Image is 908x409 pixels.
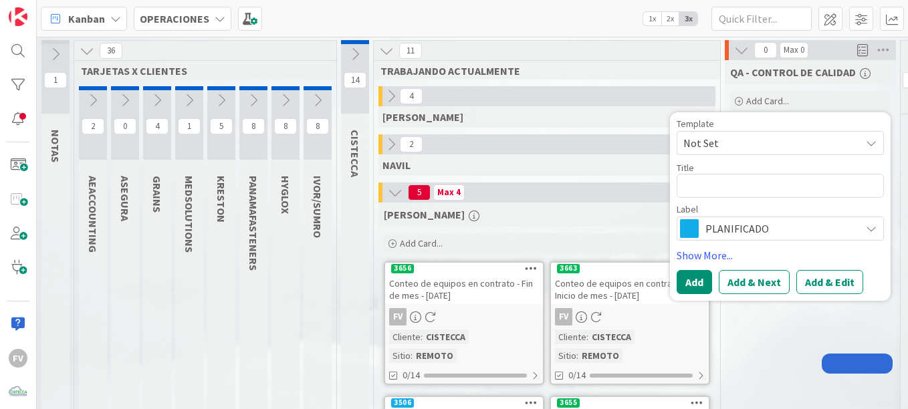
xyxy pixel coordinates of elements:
[348,130,362,177] span: CISTECCA
[586,329,588,344] span: :
[384,261,544,385] a: 3656Conteo de equipos en contrato - Fin de mes - [DATE]FVCliente:CISTECCASitio:REMOTO0/14
[389,308,407,325] div: FV
[114,118,136,134] span: 0
[385,275,543,304] div: Conteo de equipos en contrato - Fin de mes - [DATE]
[719,270,790,294] button: Add & Next
[100,43,122,59] span: 36
[754,42,777,58] span: 0
[555,329,586,344] div: Cliente
[677,119,714,128] span: Template
[400,136,423,152] span: 2
[576,348,578,363] span: :
[382,110,463,124] span: GABRIEL
[344,72,366,88] span: 14
[306,118,329,134] span: 8
[421,329,423,344] span: :
[677,270,712,294] button: Add
[399,43,422,59] span: 11
[400,88,423,104] span: 4
[215,176,228,223] span: KRESTON
[389,348,411,363] div: Sitio
[796,270,863,294] button: Add & Edit
[81,64,320,78] span: TARJETAS X CLIENTES
[413,348,457,363] div: REMOTO
[391,398,414,408] div: 3506
[551,263,709,275] div: 3663
[730,65,856,79] span: QA - CONTROL DE CALIDAD
[9,383,27,402] img: avatar
[178,118,201,134] span: 1
[784,47,804,53] div: Max 0
[150,176,164,213] span: GRAINS
[9,7,27,26] img: Visit kanbanzone.com
[746,95,789,107] span: Add Card...
[380,64,703,78] span: TRABAJANDO ACTUALMENTE
[140,12,209,25] b: OPERACIONES
[677,247,884,263] a: Show More...
[550,261,710,385] a: 3663Conteo de equipos en contrato - Inicio de mes - [DATE]FVCliente:CISTECCASitio:REMOTO0/14
[588,329,635,344] div: CISTECCA
[437,189,461,196] div: Max 4
[557,264,580,273] div: 3663
[385,263,543,275] div: 3656
[82,118,104,134] span: 2
[661,12,679,25] span: 2x
[183,176,196,253] span: MEDSOLUTIONS
[679,12,697,25] span: 3x
[677,204,698,214] span: Label
[551,308,709,325] div: FV
[403,368,420,382] span: 0/14
[411,348,413,363] span: :
[408,184,431,200] span: 5
[86,176,100,253] span: AEACCOUNTING
[711,7,812,31] input: Quick Filter...
[677,162,694,174] label: Title
[578,348,622,363] div: REMOTO
[389,329,421,344] div: Cliente
[279,176,292,214] span: HYGLOX
[555,348,576,363] div: Sitio
[551,275,709,304] div: Conteo de equipos en contrato - Inicio de mes - [DATE]
[643,12,661,25] span: 1x
[551,397,709,409] div: 3655
[9,349,27,368] div: FV
[391,264,414,273] div: 3656
[382,158,411,172] span: NAVIL
[385,263,543,304] div: 3656Conteo de equipos en contrato - Fin de mes - [DATE]
[385,308,543,325] div: FV
[44,72,67,88] span: 1
[400,237,443,249] span: Add Card...
[274,118,297,134] span: 8
[385,397,543,409] div: 3506
[49,130,62,162] span: NOTAS
[118,176,132,221] span: ASEGURA
[551,263,709,304] div: 3663Conteo de equipos en contrato - Inicio de mes - [DATE]
[242,118,265,134] span: 8
[555,308,572,325] div: FV
[705,219,854,238] span: PLANIFICADO
[68,11,105,27] span: Kanban
[384,208,465,221] span: FERNANDO
[247,176,260,271] span: PANAMAFASTENERS
[683,134,850,152] span: Not Set
[311,176,324,238] span: IVOR/SUMRO
[557,398,580,408] div: 3655
[423,329,469,344] div: CISTECCA
[210,118,233,134] span: 5
[568,368,586,382] span: 0/14
[146,118,168,134] span: 4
